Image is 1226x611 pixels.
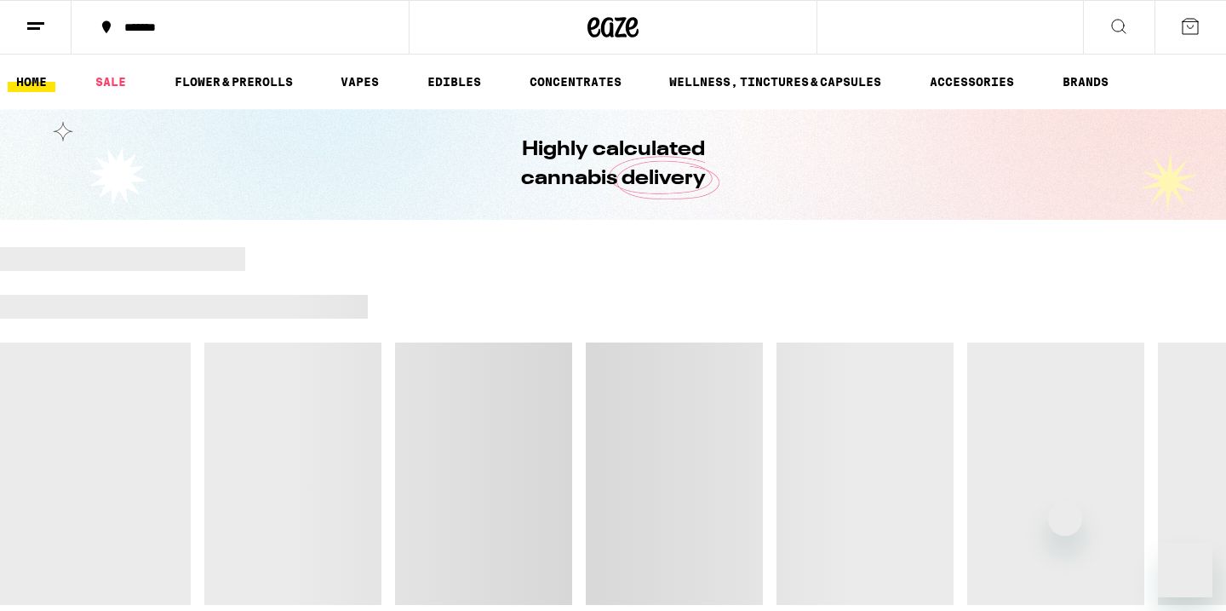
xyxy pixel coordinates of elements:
a: ACCESSORIES [921,72,1023,92]
a: WELLNESS, TINCTURES & CAPSULES [661,72,890,92]
h1: Highly calculated cannabis delivery [473,135,753,193]
a: CONCENTRATES [521,72,630,92]
iframe: Button to launch messaging window [1158,543,1212,597]
a: SALE [87,72,135,92]
a: HOME [8,72,55,92]
iframe: Close message [1048,502,1082,536]
a: FLOWER & PREROLLS [166,72,301,92]
a: BRANDS [1054,72,1117,92]
a: VAPES [332,72,387,92]
a: EDIBLES [419,72,490,92]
